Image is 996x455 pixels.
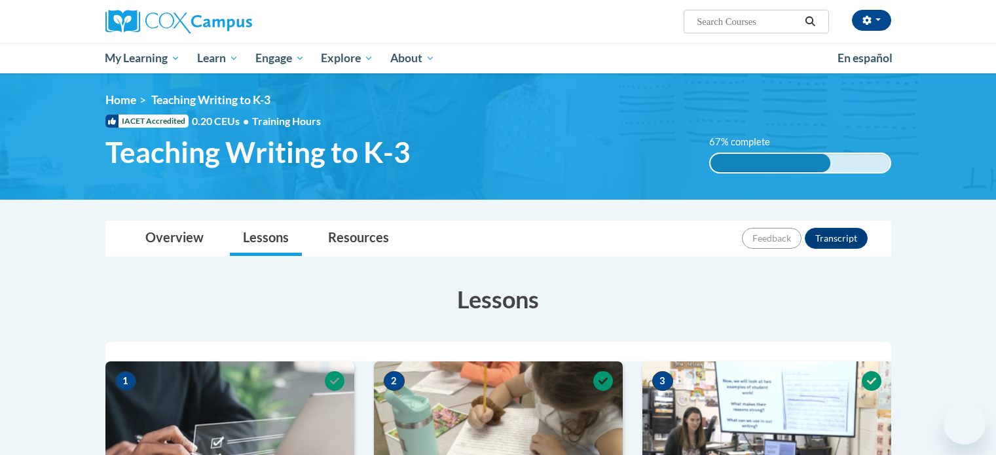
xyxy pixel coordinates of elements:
a: Home [105,93,136,107]
div: 67% complete [710,154,830,172]
div: Main menu [86,43,911,73]
label: 67% complete [709,135,784,149]
a: About [382,43,443,73]
span: IACET Accredited [105,115,189,128]
a: Explore [312,43,382,73]
button: Account Settings [852,10,891,31]
input: Search Courses [695,14,800,29]
span: • [243,115,249,127]
a: Lessons [230,221,302,256]
span: Teaching Writing to K-3 [105,135,411,170]
iframe: Button to launch messaging window [944,403,986,445]
span: My Learning [105,50,180,66]
span: Training Hours [252,115,321,127]
span: 2 [384,371,405,391]
span: En español [838,51,893,65]
a: Resources [315,221,402,256]
h3: Lessons [105,283,891,316]
a: Cox Campus [105,10,354,33]
span: 1 [115,371,136,391]
button: Feedback [742,228,802,249]
a: En español [829,45,901,72]
span: Learn [197,50,238,66]
iframe: Close message [852,371,878,397]
button: Transcript [805,228,868,249]
span: About [390,50,435,66]
a: Learn [189,43,247,73]
span: Engage [255,50,304,66]
a: Engage [247,43,313,73]
span: Explore [321,50,373,66]
button: Search [800,14,820,29]
span: 0.20 CEUs [192,114,252,128]
a: Overview [132,221,217,256]
span: 3 [652,371,673,391]
span: Teaching Writing to K-3 [151,93,270,107]
img: Cox Campus [105,10,252,33]
a: My Learning [97,43,189,73]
